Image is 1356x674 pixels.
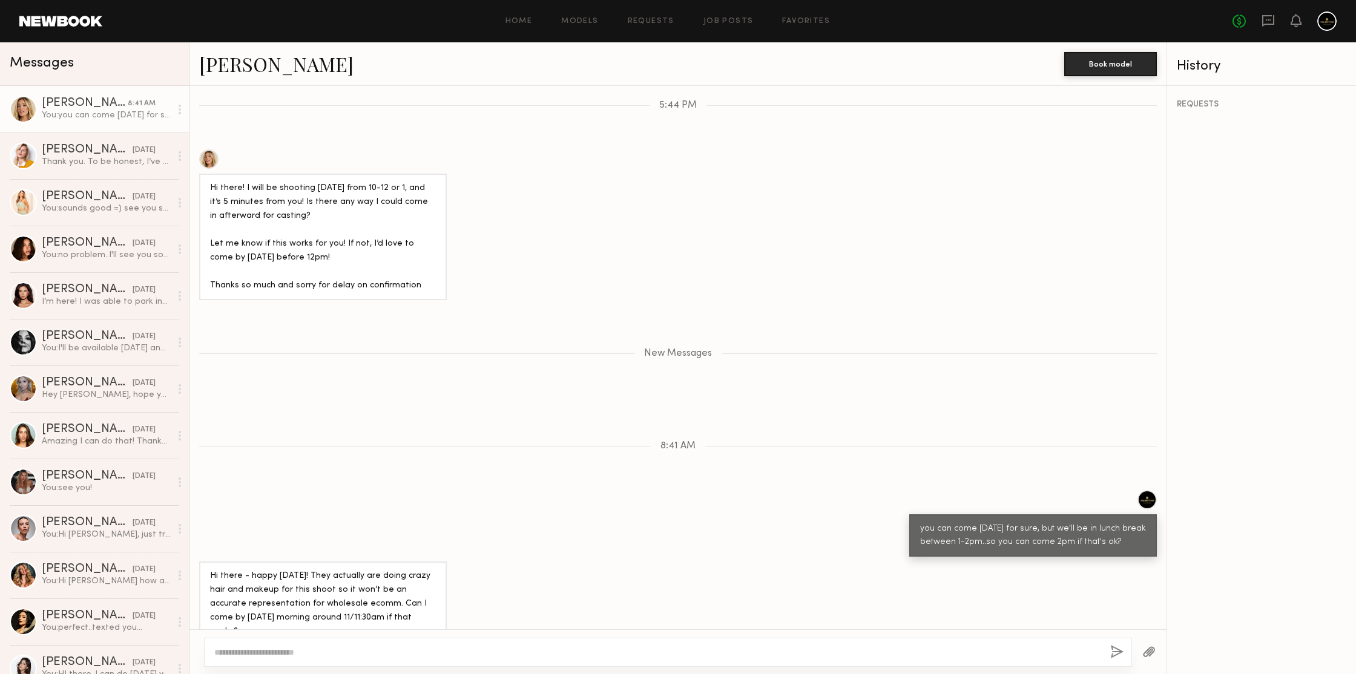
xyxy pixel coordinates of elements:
div: You: see you! [42,482,171,494]
div: [DATE] [133,238,156,249]
div: [DATE] [133,191,156,203]
div: [PERSON_NAME] [42,284,133,296]
div: 8:41 AM [128,98,156,110]
span: 5:44 PM [659,100,697,111]
div: REQUESTS [1177,100,1346,109]
div: [PERSON_NAME] [42,144,133,156]
div: [DATE] [133,564,156,575]
div: You: Hi [PERSON_NAME] how are you? My name is [PERSON_NAME] and I work for a company called Valen... [42,575,171,587]
div: [DATE] [133,331,156,342]
div: [PERSON_NAME] [42,377,133,389]
div: [PERSON_NAME] [42,191,133,203]
div: [DATE] [133,424,156,436]
div: [PERSON_NAME] [42,237,133,249]
div: You: sounds good =) see you soon then [42,203,171,214]
div: [DATE] [133,610,156,622]
button: Book model [1064,52,1157,76]
div: [DATE] [133,657,156,669]
span: Messages [10,56,74,70]
div: [DATE] [133,378,156,389]
div: you can come [DATE] for sure, but we'll be in lunch break between 1-2pm..so you can come 2pm if t... [920,522,1146,550]
div: You: I'll be available [DATE] and [DATE] if you can do that [42,342,171,354]
div: You: no problem..I'll see you soon [42,249,171,261]
div: You: you can come [DATE] for sure, but we'll be in lunch break between 1-2pm..so you can come 2pm... [42,110,171,121]
div: [PERSON_NAME] [42,424,133,436]
div: Hey [PERSON_NAME], hope you’re doing well. My sister’s instagram is @trapfordom [42,389,171,401]
div: I’m here! I was able to park inside the parking lot [42,296,171,307]
div: [PERSON_NAME] [42,97,128,110]
div: [PERSON_NAME] [42,470,133,482]
div: Hi there! I will be shooting [DATE] from 10-12 or 1, and it’s 5 minutes from you! Is there any wa... [210,182,436,293]
a: Favorites [782,18,830,25]
div: You: perfect..texted you... [42,622,171,633]
div: [PERSON_NAME] [42,563,133,575]
span: 8:41 AM [660,441,696,451]
div: [PERSON_NAME] [42,330,133,342]
span: New Messages [644,348,712,359]
a: [PERSON_NAME] [199,51,354,77]
div: History [1177,59,1346,73]
a: Home [505,18,533,25]
a: Book model [1064,58,1157,68]
a: Job Posts [703,18,754,25]
div: [DATE] [133,145,156,156]
div: Amazing I can do that! Thanks so much & looking forward to meeting you!! [42,436,171,447]
div: [PERSON_NAME] [42,517,133,529]
div: Hi there - happy [DATE]! They actually are doing crazy hair and makeup for this shoot so it won’t... [210,569,436,667]
div: [PERSON_NAME] [42,610,133,622]
div: [DATE] [133,517,156,529]
div: Thank you. To be honest, I’ve never had an issue with it doing e-commerce. My hair is very long a... [42,156,171,168]
div: [DATE] [133,284,156,296]
div: [DATE] [133,471,156,482]
div: [PERSON_NAME] [42,656,133,669]
a: Requests [628,18,674,25]
div: You: Hi [PERSON_NAME], just trying to reach out again about the ecomm gig, to see if you're still... [42,529,171,540]
a: Models [561,18,598,25]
